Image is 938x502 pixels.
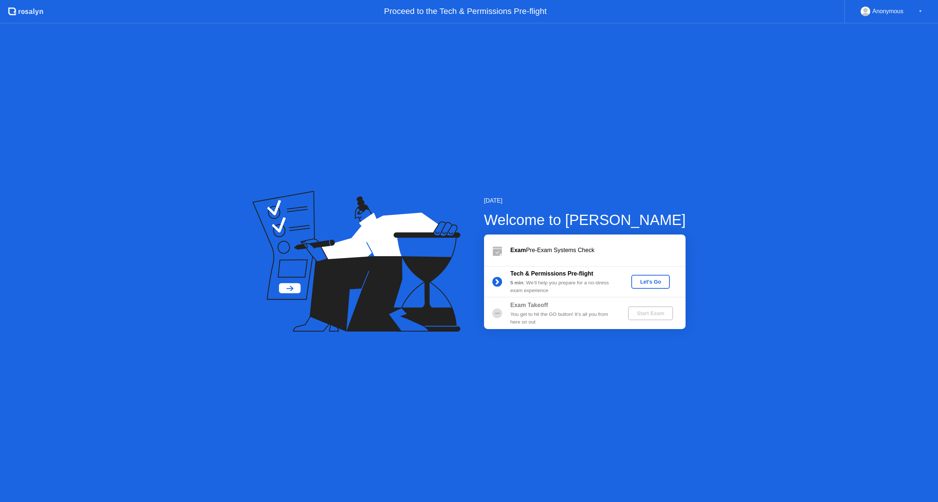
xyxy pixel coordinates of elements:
[872,7,904,16] div: Anonymous
[510,302,548,308] b: Exam Takeoff
[510,280,524,285] b: 5 min
[631,275,670,289] button: Let's Go
[510,311,616,326] div: You get to hit the GO button! It’s all you from here on out
[919,7,922,16] div: ▼
[634,279,667,285] div: Let's Go
[510,279,616,294] div: : We’ll help you prepare for a no-stress exam experience
[628,306,673,320] button: Start Exam
[484,209,686,231] div: Welcome to [PERSON_NAME]
[484,196,686,205] div: [DATE]
[510,246,686,255] div: Pre-Exam Systems Check
[510,247,526,253] b: Exam
[631,310,670,316] div: Start Exam
[510,270,593,277] b: Tech & Permissions Pre-flight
